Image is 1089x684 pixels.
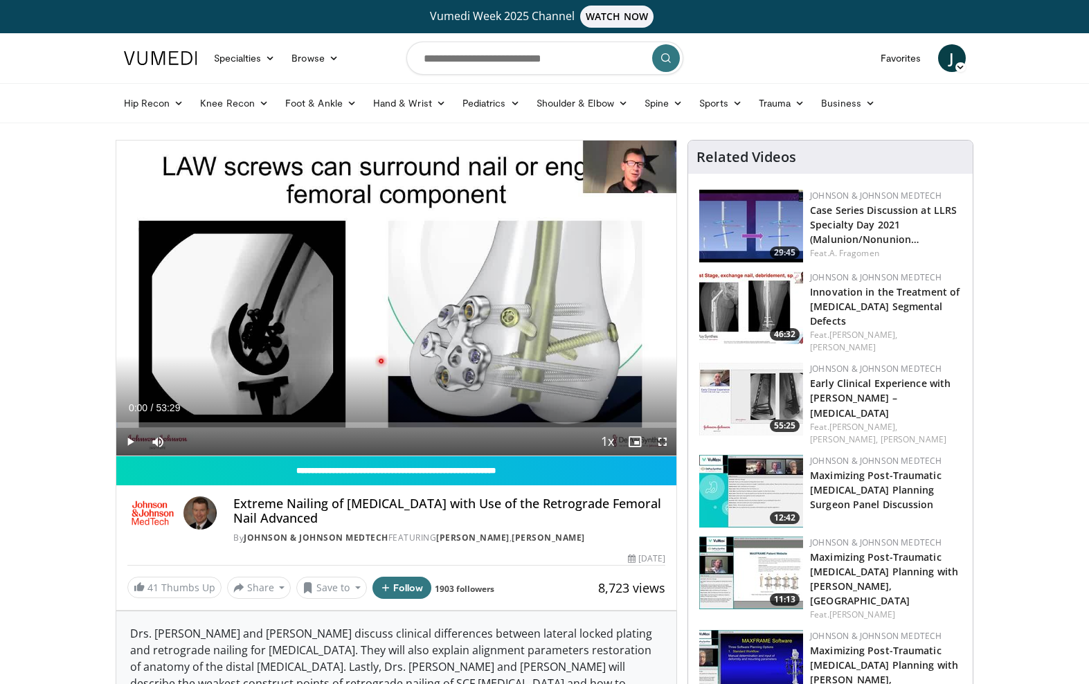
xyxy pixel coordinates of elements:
[699,455,803,528] img: f1969ce8-01b3-4875-801a-5adda07d723a.150x105_q85_crop-smart_upscale.jpg
[296,577,367,599] button: Save to
[770,512,800,524] span: 12:42
[810,190,942,201] a: Johnson & Johnson MedTech
[810,247,962,260] div: Feat.
[770,246,800,259] span: 29:45
[810,363,942,375] a: Johnson & Johnson MedTech
[227,577,291,599] button: Share
[147,581,159,594] span: 41
[872,44,930,72] a: Favorites
[829,421,897,433] a: [PERSON_NAME],
[813,89,883,117] a: Business
[770,420,800,432] span: 55:25
[810,421,962,446] div: Feat.
[233,532,665,544] div: By FEATURING ,
[810,377,951,419] a: Early Clinical Experience with [PERSON_NAME] – [MEDICAL_DATA]
[829,329,897,341] a: [PERSON_NAME],
[810,537,942,548] a: Johnson & Johnson MedTech
[124,51,197,65] img: VuMedi Logo
[116,422,677,428] div: Progress Bar
[810,341,876,353] a: [PERSON_NAME]
[183,496,217,530] img: Avatar
[593,428,621,456] button: Playback Rate
[810,550,958,607] a: Maximizing Post-Traumatic [MEDICAL_DATA] Planning with [PERSON_NAME], [GEOGRAPHIC_DATA]
[699,271,803,344] img: 680417f9-8db9-4d12-83e7-1cce226b0ea9.150x105_q85_crop-smart_upscale.jpg
[628,552,665,565] div: [DATE]
[829,247,879,259] a: A. Fragomen
[454,89,528,117] a: Pediatrics
[810,329,962,354] div: Feat.
[649,428,676,456] button: Fullscreen
[126,6,964,28] a: Vumedi Week 2025 ChannelWATCH NOW
[365,89,454,117] a: Hand & Wrist
[277,89,365,117] a: Foot & Ankle
[881,433,946,445] a: [PERSON_NAME]
[699,363,803,435] a: 55:25
[810,630,942,642] a: Johnson & Johnson MedTech
[699,363,803,435] img: a1fe6fe8-dbe8-4212-b91c-cd16a0105dfe.150x105_q85_crop-smart_upscale.jpg
[750,89,813,117] a: Trauma
[810,469,942,511] a: Maximizing Post-Traumatic [MEDICAL_DATA] Planning Surgeon Panel Discussion
[116,428,144,456] button: Play
[598,579,665,596] span: 8,723 views
[512,532,585,543] a: [PERSON_NAME]
[372,577,432,599] button: Follow
[206,44,284,72] a: Specialties
[528,89,636,117] a: Shoulder & Elbow
[810,433,878,445] a: [PERSON_NAME],
[116,89,192,117] a: Hip Recon
[810,455,942,467] a: Johnson & Johnson MedTech
[770,593,800,606] span: 11:13
[233,496,665,526] h4: Extreme Nailing of [MEDICAL_DATA] with Use of the Retrograde Femoral Nail Advanced
[770,328,800,341] span: 46:32
[244,532,388,543] a: Johnson & Johnson MedTech
[810,285,960,327] a: Innovation in the Treatment of [MEDICAL_DATA] Segmental Defects
[810,271,942,283] a: Johnson & Johnson MedTech
[406,42,683,75] input: Search topics, interventions
[436,532,510,543] a: [PERSON_NAME]
[636,89,691,117] a: Spine
[156,402,180,413] span: 53:29
[699,537,803,609] a: 11:13
[699,271,803,344] a: 46:32
[192,89,277,117] a: Knee Recon
[144,428,172,456] button: Mute
[129,402,147,413] span: 0:00
[810,204,957,246] a: Case Series Discussion at LLRS Specialty Day 2021 (Malunion/Nonunion…
[116,141,677,456] video-js: Video Player
[691,89,750,117] a: Sports
[151,402,154,413] span: /
[127,496,179,530] img: Johnson & Johnson MedTech
[829,609,895,620] a: [PERSON_NAME]
[435,583,494,595] a: 1903 followers
[283,44,347,72] a: Browse
[127,577,222,598] a: 41 Thumbs Up
[580,6,654,28] span: WATCH NOW
[699,537,803,609] img: 9b707d18-822b-4dd5-9a35-f9c42637eec7.150x105_q85_crop-smart_upscale.jpg
[621,428,649,456] button: Enable picture-in-picture mode
[938,44,966,72] a: J
[699,455,803,528] a: 12:42
[699,190,803,262] img: 7a0c1574-0822-442f-b7dd-0b35ae7f75a9.150x105_q85_crop-smart_upscale.jpg
[696,149,796,165] h4: Related Videos
[699,190,803,262] a: 29:45
[810,609,962,621] div: Feat.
